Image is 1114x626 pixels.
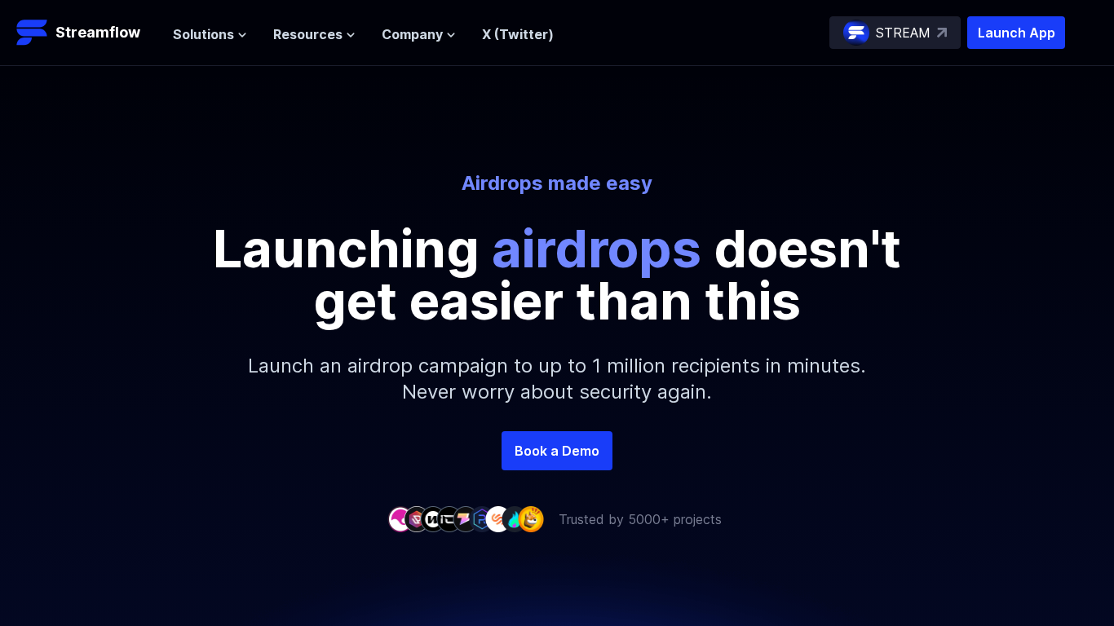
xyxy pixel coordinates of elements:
img: company-8 [502,506,528,531]
p: Trusted by 5000+ projects [559,509,722,529]
a: Streamflow [16,16,157,49]
span: Resources [273,24,343,44]
img: streamflow-logo-circle.png [843,20,869,46]
img: company-3 [420,506,446,531]
span: Company [382,24,443,44]
img: top-right-arrow.svg [937,28,947,37]
p: Airdrops made easy [105,170,1009,196]
a: STREAM [829,16,961,49]
img: Streamflow Logo [16,16,49,49]
img: company-1 [387,506,413,531]
button: Solutions [173,24,247,44]
p: STREAM [876,23,931,42]
img: company-9 [518,506,544,531]
span: airdrops [492,217,701,280]
button: Resources [273,24,356,44]
a: X (Twitter) [482,26,554,42]
a: Book a Demo [502,431,612,470]
p: Launch an airdrop campaign to up to 1 million recipients in minutes. Never worry about security a... [206,327,908,431]
p: Launching doesn't get easier than this [190,223,924,327]
img: company-5 [453,506,479,531]
span: Solutions [173,24,234,44]
img: company-6 [469,506,495,531]
button: Company [382,24,456,44]
button: Launch App [967,16,1065,49]
p: Streamflow [55,21,140,44]
img: company-4 [436,506,462,531]
img: company-2 [404,506,430,531]
img: company-7 [485,506,511,531]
